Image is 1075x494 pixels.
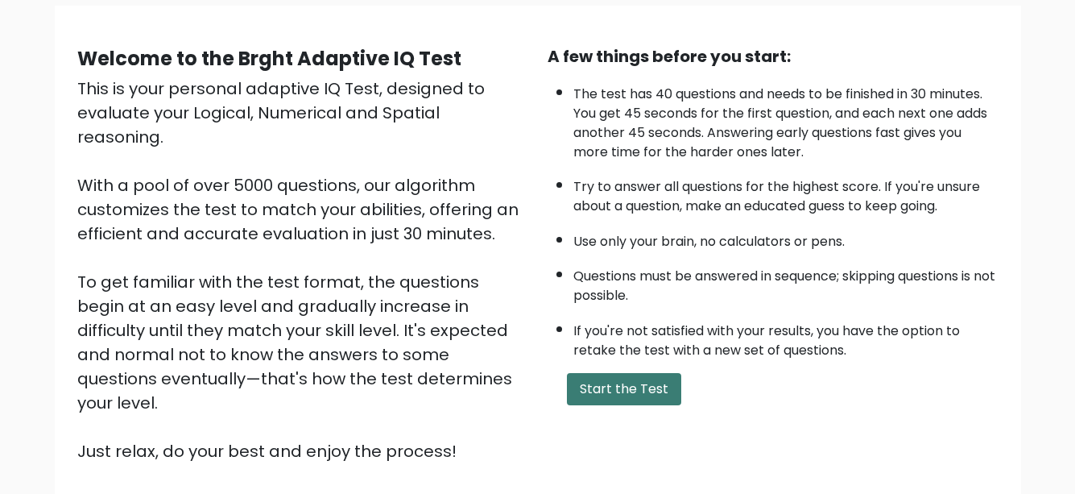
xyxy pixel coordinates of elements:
[573,224,999,251] li: Use only your brain, no calculators or pens.
[573,77,999,162] li: The test has 40 questions and needs to be finished in 30 minutes. You get 45 seconds for the firs...
[573,169,999,216] li: Try to answer all questions for the highest score. If you're unsure about a question, make an edu...
[77,45,461,72] b: Welcome to the Brght Adaptive IQ Test
[573,313,999,360] li: If you're not satisfied with your results, you have the option to retake the test with a new set ...
[548,44,999,68] div: A few things before you start:
[567,373,681,405] button: Start the Test
[573,259,999,305] li: Questions must be answered in sequence; skipping questions is not possible.
[77,77,528,463] div: This is your personal adaptive IQ Test, designed to evaluate your Logical, Numerical and Spatial ...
